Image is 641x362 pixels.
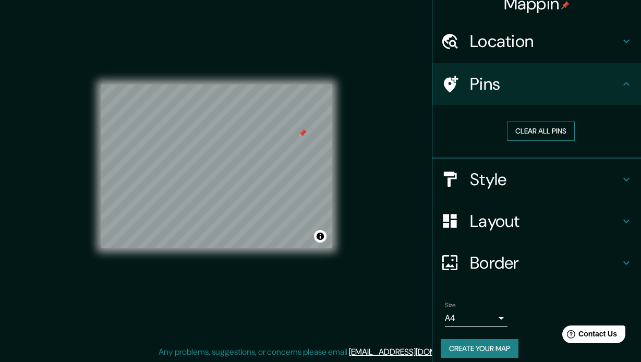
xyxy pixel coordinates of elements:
h4: Layout [470,211,620,232]
div: A4 [445,310,507,327]
p: Any problems, suggestions, or concerns please email . [159,346,479,358]
div: Location [432,20,641,62]
h4: Style [470,169,620,190]
div: Layout [432,200,641,242]
div: Style [432,159,641,200]
h4: Border [470,252,620,273]
iframe: Help widget launcher [548,321,630,351]
h4: Pins [470,74,620,94]
button: Create your map [441,339,518,358]
button: Toggle attribution [314,230,326,243]
img: pin-icon.png [561,1,570,9]
canvas: Map [101,85,332,248]
button: Clear all pins [507,122,575,141]
a: [EMAIL_ADDRESS][DOMAIN_NAME] [349,346,478,357]
label: Size [445,300,456,309]
div: Border [432,242,641,284]
div: Pins [432,63,641,105]
h4: Location [470,31,620,52]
